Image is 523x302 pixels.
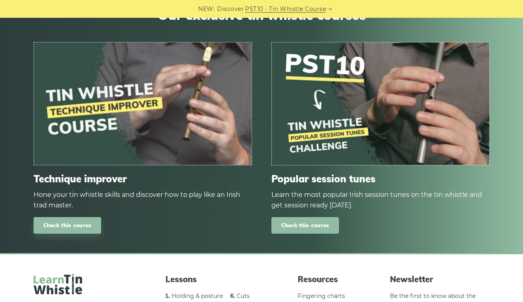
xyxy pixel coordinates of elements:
a: Check this course [271,217,339,234]
span: Popular session tunes [271,173,490,185]
span: Resources [298,274,358,285]
span: Technique improver [34,173,252,185]
a: PST10 - Tin Whistle Course [245,4,326,14]
img: tin-whistle-course [34,42,252,165]
span: Newsletter [390,274,489,285]
div: Learn the most popular Irish session tunes on the tin whistle and get session ready [DATE]. [271,190,490,211]
span: NEW: [198,4,215,14]
img: LearnTinWhistle.com [34,274,82,294]
a: Fingering charts [298,292,345,300]
span: Discover [217,4,244,14]
div: Hone your tin whistle skills and discover how to play like an Irish trad master. [34,190,252,211]
a: Check this course [34,217,101,234]
span: Lessons [165,274,265,285]
a: Cuts [237,292,250,300]
a: Holding & posture [172,292,223,300]
span: Our exclusive tin whistle courses [34,7,490,23]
